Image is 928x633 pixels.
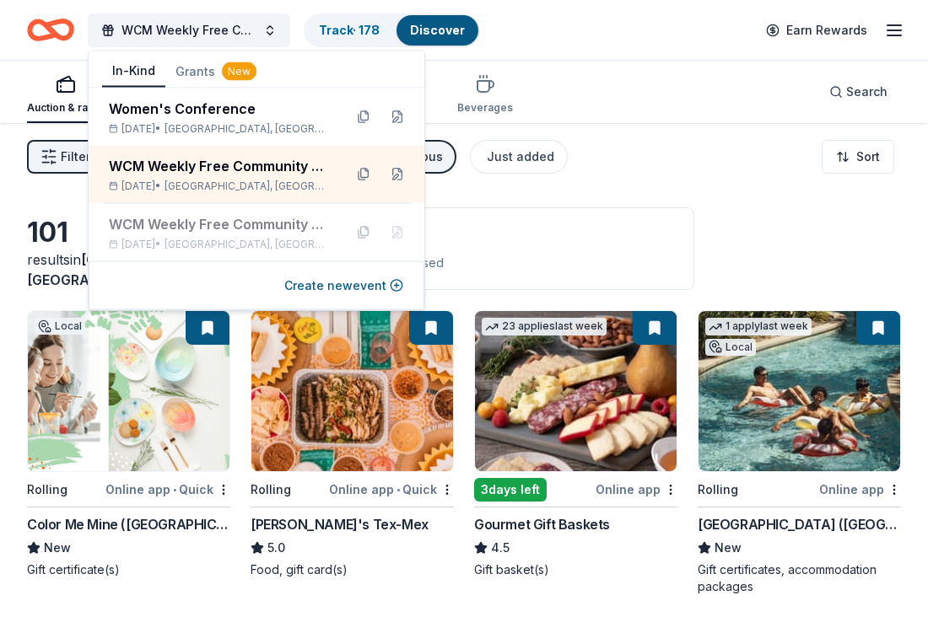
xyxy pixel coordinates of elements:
[284,276,403,296] button: Create newevent
[173,483,176,496] span: •
[822,140,894,174] button: Sort
[251,480,291,500] div: Rolling
[856,147,880,167] span: Sort
[698,514,901,534] div: [GEOGRAPHIC_DATA] ([GEOGRAPHIC_DATA])
[474,478,547,502] div: 3 days left
[819,479,901,500] div: Online app
[44,538,71,558] span: New
[410,23,465,37] a: Discover
[457,67,513,123] button: Beverages
[27,561,230,578] div: Gift certificate(s)
[105,479,230,500] div: Online app Quick
[109,122,330,136] div: [DATE] •
[109,214,330,234] div: WCM Weekly Free Community Bingo [GEOGRAPHIC_DATA] [US_STATE]
[698,561,901,595] div: Gift certificates, accommodation packages
[474,310,677,578] a: Image for Gourmet Gift Baskets23 applieslast week3days leftOnline appGourmet Gift Baskets4.5Gift ...
[109,156,330,176] div: WCM Weekly Free Community Bingo [GEOGRAPHIC_DATA] [US_STATE]
[165,122,330,136] span: [GEOGRAPHIC_DATA], [GEOGRAPHIC_DATA]
[491,538,510,558] span: 4.5
[109,99,330,119] div: Women's Conference
[27,67,104,123] button: Auction & raffle
[487,147,554,167] div: Just added
[251,311,453,471] img: Image for Chuy's Tex-Mex
[705,318,812,335] div: 1 apply last week
[61,147,90,167] span: Filter
[474,514,610,534] div: Gourmet Gift Baskets
[304,13,480,47] button: Track· 178Discover
[165,56,267,87] button: Grants
[27,140,104,174] button: Filter3
[699,311,900,471] img: Image for Four Seasons Resort (Orlando)
[816,75,901,109] button: Search
[251,514,429,534] div: [PERSON_NAME]'s Tex-Mex
[698,480,738,500] div: Rolling
[222,62,256,81] div: New
[27,480,67,500] div: Rolling
[470,140,568,174] button: Just added
[457,101,513,115] div: Beverages
[756,15,877,46] a: Earn Rewards
[121,20,256,40] span: WCM Weekly Free Community Bingo [GEOGRAPHIC_DATA] [US_STATE]
[251,561,454,578] div: Food, gift card(s)
[705,339,756,356] div: Local
[267,538,285,558] span: 5.0
[846,82,888,102] span: Search
[109,238,330,251] div: [DATE] •
[482,318,607,335] div: 23 applies last week
[88,13,290,47] button: WCM Weekly Free Community Bingo [GEOGRAPHIC_DATA] [US_STATE]
[27,101,104,115] div: Auction & raffle
[35,318,85,335] div: Local
[475,311,677,471] img: Image for Gourmet Gift Baskets
[102,56,165,88] button: In-Kind
[27,249,230,290] div: results
[474,561,677,578] div: Gift basket(s)
[329,479,454,500] div: Online app Quick
[27,10,74,50] a: Home
[27,514,230,534] div: Color Me Mine ([GEOGRAPHIC_DATA])
[109,180,330,193] div: [DATE] •
[715,538,742,558] span: New
[596,479,677,500] div: Online app
[27,216,230,249] div: 101
[28,311,229,471] img: Image for Color Me Mine (Jacksonville)
[319,23,380,37] a: Track· 178
[698,310,901,595] a: Image for Four Seasons Resort (Orlando)1 applylast weekLocalRollingOnline app[GEOGRAPHIC_DATA] ([...
[272,222,673,242] div: Application deadlines
[165,238,330,251] span: [GEOGRAPHIC_DATA], [GEOGRAPHIC_DATA]
[397,483,400,496] span: •
[27,310,230,578] a: Image for Color Me Mine (Jacksonville)LocalRollingOnline app•QuickColor Me Mine ([GEOGRAPHIC_DATA...
[251,310,454,578] a: Image for Chuy's Tex-MexRollingOnline app•Quick[PERSON_NAME]'s Tex-Mex5.0Food, gift card(s)
[165,180,330,193] span: [GEOGRAPHIC_DATA], [GEOGRAPHIC_DATA]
